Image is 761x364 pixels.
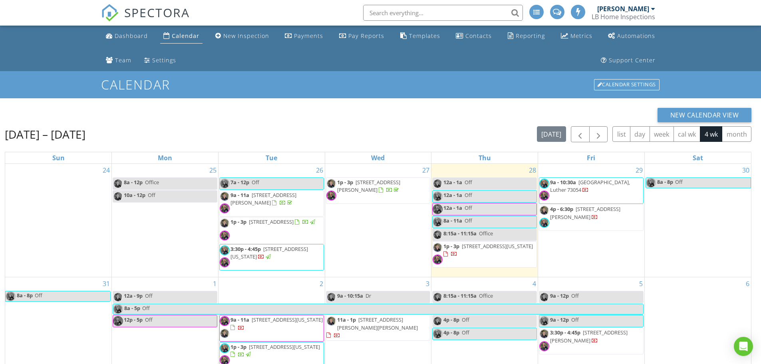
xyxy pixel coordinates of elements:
[314,164,325,177] a: Go to August 26, 2025
[219,244,324,271] a: 3:30p - 4:45p [STREET_ADDRESS][US_STATE]
[550,292,569,299] span: 9a - 12p
[605,29,658,44] a: Automations (Advanced)
[443,243,459,250] span: 1p - 3p
[148,191,155,199] span: Off
[612,126,630,142] button: list
[220,179,230,189] img: image.jpg
[220,231,230,241] img: image.jpg
[101,78,660,91] h1: Calendar
[462,316,469,323] span: Off
[433,329,443,339] img: image.jpg
[115,56,131,64] div: Team
[337,292,363,299] span: 9a - 10:15a
[337,316,418,331] span: [STREET_ADDRESS][PERSON_NAME][PERSON_NAME]
[230,191,296,206] a: 9a - 11a [STREET_ADDRESS][PERSON_NAME]
[433,204,443,214] img: image.jpg
[409,32,440,40] div: Templates
[594,79,660,90] div: Calendar Settings
[230,218,246,225] span: 1p - 3p
[550,329,628,344] span: [STREET_ADDRESS][PERSON_NAME]
[101,164,111,177] a: Go to August 24, 2025
[443,204,462,211] span: 12a - 1a
[326,177,431,204] a: 1p - 3p [STREET_ADDRESS][PERSON_NAME]
[230,316,249,323] span: 9a - 11a
[570,32,592,40] div: Metrics
[505,29,548,44] a: Reporting
[51,152,66,163] a: Sunday
[230,343,246,350] span: 1p - 3p
[220,328,230,338] img: image.jpg
[152,56,176,64] div: Settings
[630,126,650,142] button: day
[145,179,159,186] span: Office
[539,328,644,354] a: 3:30p - 4:45p [STREET_ADDRESS][PERSON_NAME]
[691,152,705,163] a: Saturday
[465,179,472,186] span: Off
[571,316,579,323] span: Off
[598,53,659,68] a: Support Center
[550,329,628,344] a: 3:30p - 4:45p [STREET_ADDRESS][PERSON_NAME]
[550,179,576,186] span: 9a - 10:30a
[433,230,443,240] img: image.jpg
[6,291,16,301] img: image.jpg
[516,32,545,40] div: Reporting
[363,5,523,21] input: Search everything...
[531,277,538,290] a: Go to September 4, 2025
[103,53,135,68] a: Team
[462,243,533,250] span: [STREET_ADDRESS][US_STATE]
[124,304,141,314] span: 8a - 5p
[220,191,230,201] img: image.jpg
[230,191,249,199] span: 9a - 11a
[421,164,431,177] a: Go to August 27, 2025
[700,126,722,142] button: 4 wk
[337,179,400,193] span: [STREET_ADDRESS][PERSON_NAME]
[219,315,324,341] a: 9a - 11a [STREET_ADDRESS][US_STATE]
[336,29,387,44] a: Pay Reports
[112,164,219,277] td: Go to August 25, 2025
[249,218,294,225] span: [STREET_ADDRESS]
[142,304,150,312] span: Off
[326,316,418,338] a: 11a - 1p [STREET_ADDRESS][PERSON_NAME][PERSON_NAME]
[156,152,174,163] a: Monday
[443,217,462,224] span: 8a - 11a
[537,126,566,142] button: [DATE]
[370,152,386,163] a: Wednesday
[223,32,269,40] div: New Inspection
[650,126,674,142] button: week
[326,315,431,341] a: 11a - 1p [STREET_ADDRESS][PERSON_NAME][PERSON_NAME]
[550,205,573,213] span: 4p - 6:30p
[734,337,753,356] div: Open Intercom Messenger
[539,205,549,215] img: image.jpg
[424,277,431,290] a: Go to September 3, 2025
[617,32,655,40] div: Automations
[539,191,549,201] img: image.jpg
[539,316,549,326] img: image.jpg
[113,304,123,314] img: image.jpg
[433,243,443,253] img: image.jpg
[644,164,751,277] td: Go to August 30, 2025
[141,53,179,68] a: Settings
[101,4,119,22] img: The Best Home Inspection Software - Spectora
[539,177,644,204] a: 9a - 10:30a [GEOGRAPHIC_DATA], Luther 73054
[326,191,336,201] img: image.jpg
[432,241,537,268] a: 1p - 3p [STREET_ADDRESS][US_STATE]
[218,164,325,277] td: Go to August 26, 2025
[249,343,320,350] span: [STREET_ADDRESS][US_STATE]
[539,341,549,351] img: image.jpg
[539,329,549,339] img: image.jpg
[479,230,493,237] span: Office
[220,343,230,353] img: image.jpg
[124,191,145,199] span: 10a - 12p
[443,329,459,336] span: 4p - 8p
[113,191,123,201] img: image.jpg
[609,56,656,64] div: Support Center
[220,257,230,267] img: image.jpg
[527,164,538,177] a: Go to August 28, 2025
[103,29,151,44] a: Dashboard
[592,13,655,21] div: LB Home Inspections
[348,32,384,40] div: Pay Reports
[124,316,143,323] span: 12p - 5p
[638,277,644,290] a: Go to September 5, 2025
[220,203,230,213] img: image.jpg
[433,255,443,265] img: image.jpg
